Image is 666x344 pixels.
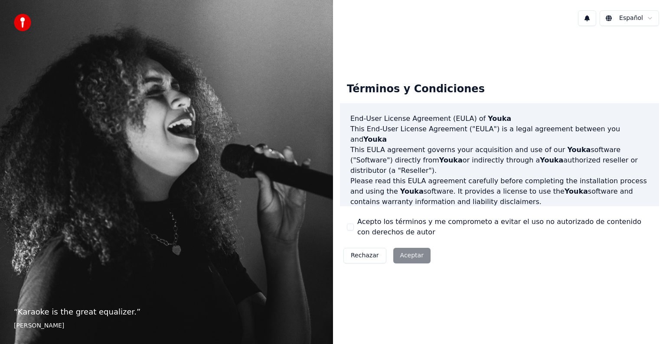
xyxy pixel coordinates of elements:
[488,114,511,123] span: Youka
[340,75,492,103] div: Términos y Condiciones
[350,145,649,176] p: This EULA agreement governs your acquisition and use of our software ("Software") directly from o...
[363,135,387,143] span: Youka
[567,146,591,154] span: Youka
[350,176,649,207] p: Please read this EULA agreement carefully before completing the installation process and using th...
[350,124,649,145] p: This End-User License Agreement ("EULA") is a legal agreement between you and
[565,187,588,195] span: Youka
[14,306,319,318] p: “ Karaoke is the great equalizer. ”
[540,156,563,164] span: Youka
[357,217,652,237] label: Acepto los términos y me comprometo a evitar el uso no autorizado de contenido con derechos de autor
[14,14,31,31] img: youka
[343,248,386,263] button: Rechazar
[439,156,463,164] span: Youka
[14,321,319,330] footer: [PERSON_NAME]
[350,114,649,124] h3: End-User License Agreement (EULA) of
[400,187,424,195] span: Youka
